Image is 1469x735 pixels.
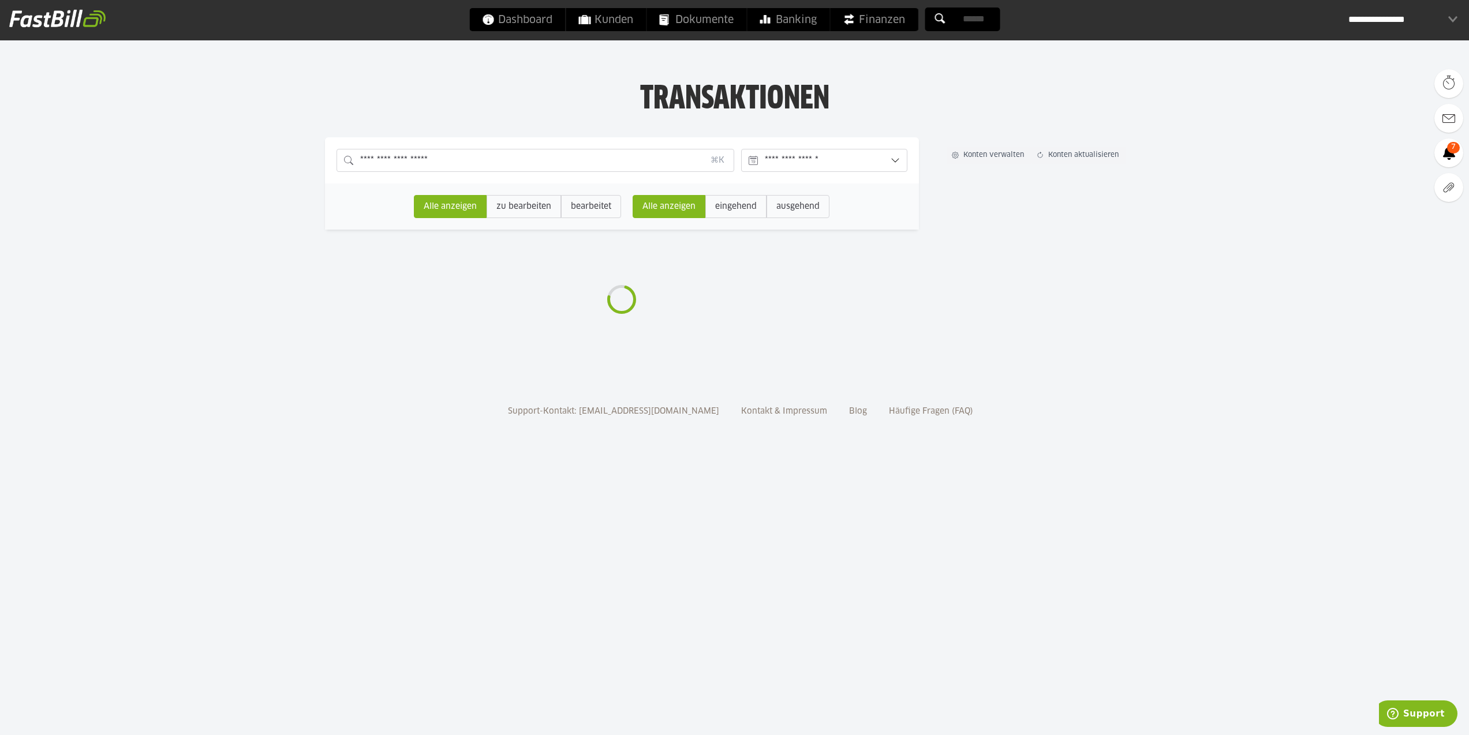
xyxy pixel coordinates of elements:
[414,195,487,218] sl-radio-button: Alle anzeigen
[633,195,705,218] sl-radio-button: Alle anzeigen
[947,147,1031,164] sl-button: Konten verwalten
[469,8,565,31] a: Dashboard
[504,407,723,415] a: Support-Kontakt: [EMAIL_ADDRESS][DOMAIN_NAME]
[566,8,646,31] a: Kunden
[705,195,767,218] sl-radio-button: eingehend
[578,8,633,31] span: Kunden
[9,9,106,28] img: fastbill_logo_white.png
[1434,138,1463,167] a: 7
[845,407,871,415] a: Blog
[646,8,746,31] a: Dokumente
[767,195,829,218] sl-radio-button: ausgehend
[760,8,817,31] span: Banking
[737,407,831,415] a: Kontakt & Impressum
[1031,147,1126,164] sl-button: Konten aktualisieren
[482,8,552,31] span: Dashboard
[830,8,918,31] a: Finanzen
[487,195,561,218] sl-radio-button: zu bearbeiten
[115,81,1354,111] h1: Transaktionen
[659,8,734,31] span: Dokumente
[561,195,621,218] sl-radio-button: bearbeitet
[747,8,829,31] a: Banking
[843,8,905,31] span: Finanzen
[1379,700,1457,729] iframe: Öffnet ein Widget, in dem Sie weitere Informationen finden
[711,155,724,166] div: ⌘K
[1447,142,1460,153] span: 7
[1434,173,1463,202] div: Belege verwalten
[885,407,977,415] a: Häufige Fragen (FAQ)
